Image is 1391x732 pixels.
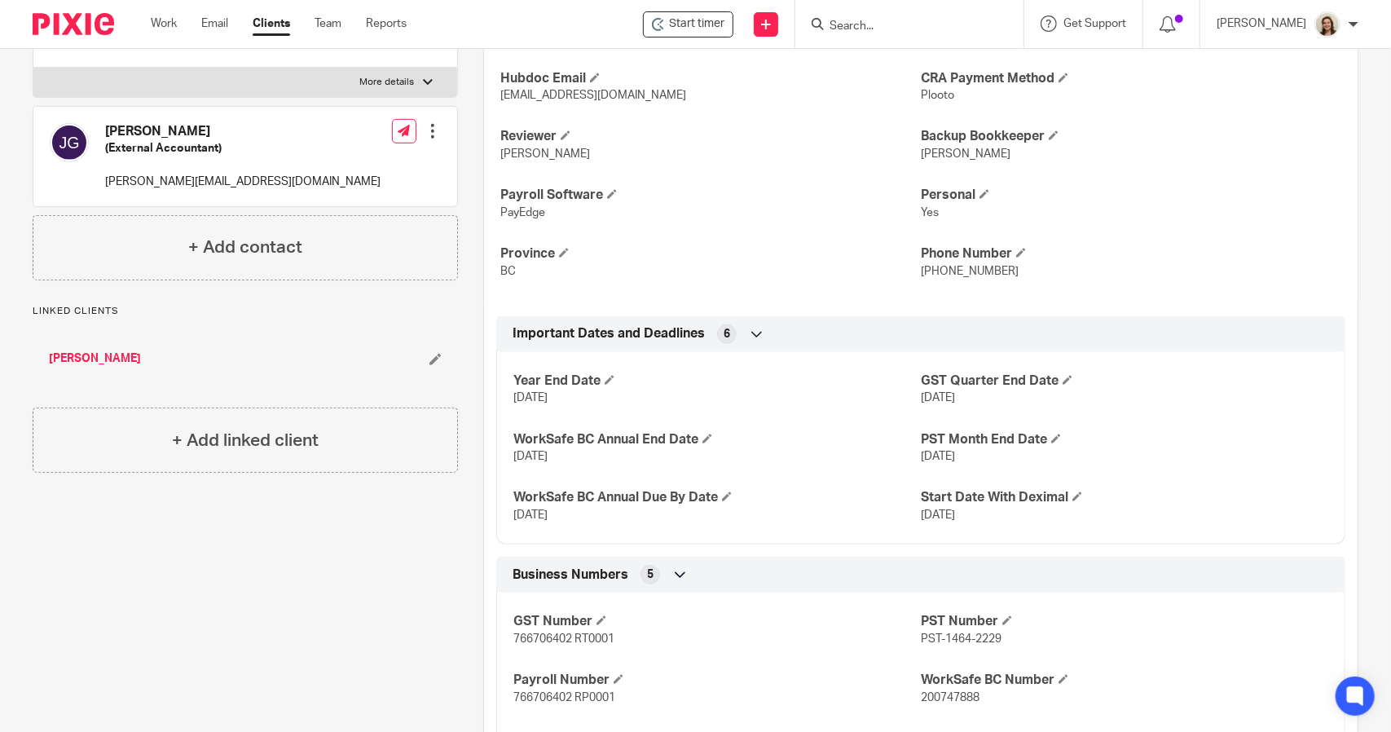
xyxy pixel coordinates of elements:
h4: Province [500,245,921,262]
span: Yes [921,207,939,218]
span: Important Dates and Deadlines [513,325,705,342]
span: [PERSON_NAME] [500,148,590,160]
span: [DATE] [921,451,955,462]
span: [PHONE_NUMBER] [921,266,1019,277]
h4: + Add linked client [172,428,319,453]
h5: (External Accountant) [105,140,381,157]
input: Search [828,20,975,34]
p: Linked clients [33,305,458,318]
span: [DATE] [513,451,548,462]
h4: Start Date With Deximal [921,489,1328,506]
h4: PST Number [921,613,1328,630]
span: PST-1464-2229 [921,633,1001,645]
span: 766706402 RT0001 [513,633,614,645]
div: Joshua Krueger Law Corporation [643,11,733,37]
h4: WorkSafe BC Annual End Date [513,431,921,448]
img: Pixie [33,13,114,35]
span: BC [500,266,516,277]
h4: + Add contact [188,235,302,260]
a: Team [315,15,341,32]
span: Plooto [921,90,954,101]
a: [PERSON_NAME] [49,351,141,367]
span: 6 [724,326,730,342]
span: 766706402 RP0001 [513,692,615,703]
a: Clients [253,15,290,32]
span: Get Support [1063,18,1126,29]
h4: Personal [921,187,1341,204]
span: PayEdge [500,207,545,218]
img: svg%3E [50,123,89,162]
span: 5 [647,567,654,583]
h4: CRA Payment Method [921,70,1341,87]
a: Reports [366,15,407,32]
h4: [PERSON_NAME] [105,123,381,140]
span: [DATE] [513,509,548,521]
h4: Payroll Software [500,187,921,204]
p: [PERSON_NAME] [1217,15,1306,32]
h4: Backup Bookkeeper [921,128,1341,145]
span: [EMAIL_ADDRESS][DOMAIN_NAME] [500,90,686,101]
h4: WorkSafe BC Number [921,672,1328,689]
h4: GST Number [513,613,921,630]
span: Start timer [669,15,724,33]
h4: GST Quarter End Date [921,373,1328,390]
span: [PERSON_NAME] [921,148,1010,160]
img: Morgan.JPG [1314,11,1340,37]
p: [PERSON_NAME][EMAIL_ADDRESS][DOMAIN_NAME] [105,174,381,190]
h4: WorkSafe BC Annual Due By Date [513,489,921,506]
span: [DATE] [921,392,955,403]
h4: Phone Number [921,245,1341,262]
h4: PST Month End Date [921,431,1328,448]
h4: Year End Date [513,373,921,390]
span: [DATE] [921,509,955,521]
a: Email [201,15,228,32]
h4: Hubdoc Email [500,70,921,87]
p: More details [360,76,415,89]
span: [DATE] [513,392,548,403]
a: Work [151,15,177,32]
h4: Reviewer [500,128,921,145]
span: Business Numbers [513,567,628,584]
span: 200747888 [921,692,979,703]
h4: Payroll Number [513,672,921,689]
